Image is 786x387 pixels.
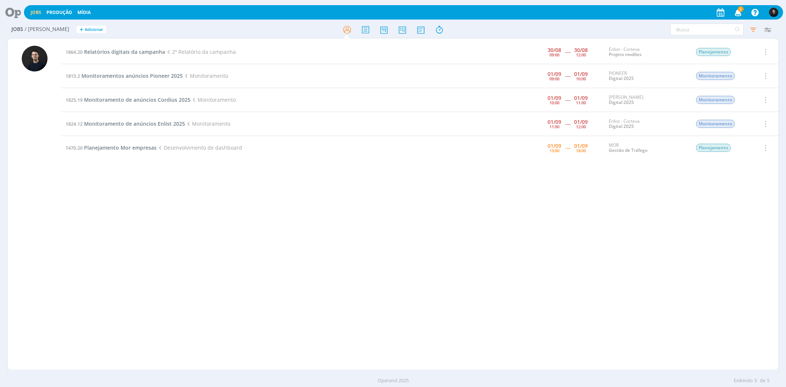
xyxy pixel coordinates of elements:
[77,26,106,34] button: +Adicionar
[548,119,561,125] div: 01/09
[81,72,183,79] span: Monitoramentos anúncios Pioneer 2025
[754,377,757,384] span: 5
[769,6,779,19] button: C
[565,72,570,79] span: -----
[574,95,588,101] div: 01/09
[84,48,165,55] span: Relatórios digitais da campanha
[183,72,228,79] span: Monitoramento
[696,48,731,56] span: Planejamento
[46,9,72,15] a: Produção
[734,377,753,384] span: Exibindo
[609,51,642,57] a: Projeto modões
[609,99,634,105] a: Digital 2025
[549,53,559,57] div: 09:00
[548,143,561,149] div: 01/09
[565,144,570,151] span: -----
[609,147,647,153] a: Gestão de Tráfego
[66,96,191,103] a: 1825.19Monitoramento de anúncios Cordius 2025
[670,24,744,35] input: Busca
[85,27,103,32] span: Adicionar
[576,125,586,129] div: 12:00
[769,8,778,17] img: C
[185,120,230,127] span: Monitoramento
[549,149,559,153] div: 13:00
[609,71,685,81] div: PIONEER
[84,96,191,103] span: Monitoramento de anúncios Cordius 2025
[565,48,570,55] span: -----
[696,96,735,104] span: Monitoramento
[66,72,183,79] a: 1815.2Monitoramentos anúncios Pioneer 2025
[574,119,588,125] div: 01/09
[730,6,745,19] button: 5
[22,46,48,72] img: C
[165,48,235,55] span: 2º Relatório da campanha
[609,123,634,129] a: Digital 2025
[66,144,83,151] span: 1470.20
[609,95,685,105] div: [PERSON_NAME]
[760,377,765,384] span: de
[696,72,735,80] span: Monitoramento
[609,75,634,81] a: Digital 2025
[75,10,93,15] button: Mídia
[609,119,685,129] div: Enlist - Corteva
[549,101,559,105] div: 10:00
[548,95,561,101] div: 01/09
[767,377,769,384] span: 5
[574,72,588,77] div: 01/09
[66,48,165,55] a: 1864.20Relatórios digitais da campanha
[31,9,41,15] a: Jobs
[80,26,83,34] span: +
[576,149,586,153] div: 18:00
[549,77,559,81] div: 09:00
[565,120,570,127] span: -----
[576,53,586,57] div: 12:00
[66,97,83,103] span: 1825.19
[576,101,586,105] div: 11:00
[66,144,157,151] a: 1470.20Planejamento Mor empresas
[609,47,685,57] div: Enlist - Corteva
[574,48,588,53] div: 30/08
[66,73,80,79] span: 1815.2
[84,120,185,127] span: Monitoramento de anúncios Enlist 2025
[548,72,561,77] div: 01/09
[44,10,74,15] button: Produção
[28,10,43,15] button: Jobs
[11,26,23,32] span: Jobs
[574,143,588,149] div: 01/09
[738,6,744,12] span: 5
[565,96,570,103] span: -----
[549,125,559,129] div: 11:00
[66,120,185,127] a: 1824.12Monitoramento de anúncios Enlist 2025
[66,121,83,127] span: 1824.12
[157,144,242,151] span: Desenvolvimento de dashboard
[696,144,731,152] span: Planejamento
[576,77,586,81] div: 10:00
[25,26,69,32] span: / [PERSON_NAME]
[84,144,157,151] span: Planejamento Mor empresas
[696,120,735,128] span: Monitoramento
[548,48,561,53] div: 30/08
[191,96,235,103] span: Monitoramento
[66,49,83,55] span: 1864.20
[609,143,685,153] div: MOR
[77,9,91,15] a: Mídia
